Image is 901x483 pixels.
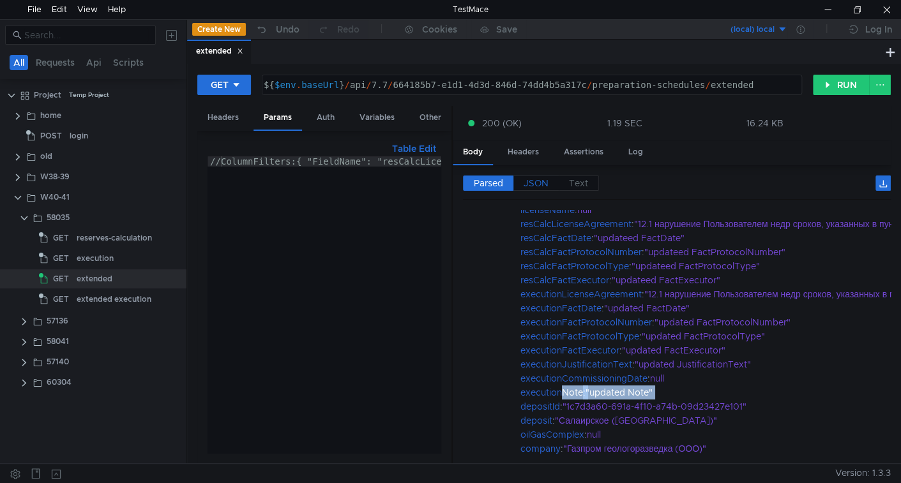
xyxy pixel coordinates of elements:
button: Redo [308,20,368,39]
div: (local) local [731,24,775,36]
div: Undo [276,22,299,37]
div: Redo [337,22,360,37]
div: executionCommissioningDate [520,371,647,385]
div: 1.19 SEC [607,117,642,129]
div: depositId [520,399,560,413]
div: 57140 [47,352,69,371]
div: executionNote [520,385,583,399]
div: deposit [520,413,552,427]
span: Version: 1.3.3 [835,464,891,482]
span: GET [53,228,69,248]
button: All [10,55,28,70]
button: Table Edit [387,141,441,156]
div: resCalcFactProtocolType [520,259,629,273]
div: 58041 [47,332,69,351]
button: Undo [246,20,308,39]
div: Temp Project [69,85,109,105]
span: Text [569,177,588,189]
div: licenseName [520,203,575,217]
div: Headers [497,140,549,164]
div: executionFactProtocolType [520,329,639,343]
span: GET [53,249,69,268]
span: JSON [524,177,549,189]
div: home [40,106,61,125]
div: executionFactProtocolNumber [520,315,652,329]
span: POST [40,126,62,145]
button: Scripts [109,55,148,70]
div: execution [77,249,114,268]
span: Parsed [474,177,503,189]
div: 16.24 KB [746,117,784,129]
div: executionLicenseAgreement [520,287,642,301]
div: login [70,126,88,145]
span: GET [53,290,69,309]
div: executionJustificationText [520,357,632,371]
div: 60304 [47,373,72,392]
div: resCalcFactExecutor [520,273,609,287]
div: Assertions [554,140,614,164]
div: reserves-calculation [77,228,152,248]
div: oilGasComplex [520,427,584,442]
div: executionFactExecutor [520,343,619,357]
div: Log In [865,22,892,37]
button: Api [82,55,105,70]
div: Cookies [422,22,457,37]
div: extended [77,269,112,288]
div: Auth [307,106,345,130]
input: Search... [24,28,148,42]
div: W38-39 [40,167,70,186]
button: RUN [813,75,870,95]
span: 200 (OK) [482,116,522,130]
div: executionFactDate [520,301,602,315]
div: GET [211,78,229,92]
button: Create New [192,23,246,36]
div: old [40,147,52,166]
button: GET [197,75,251,95]
div: extended execution [77,290,151,309]
div: resCalcFactDate [520,231,591,245]
div: Params [254,106,302,131]
div: resCalcFactProtocolNumber [520,245,642,259]
div: Body [453,140,493,165]
div: Variables [349,106,405,130]
div: Headers [197,106,249,130]
div: resCalcLicenseAgreement [520,217,632,231]
div: Project [34,85,61,105]
div: extended [196,45,243,58]
button: (local) local [699,19,787,40]
div: Log [618,140,653,164]
span: GET [53,269,69,288]
button: Requests [32,55,79,70]
div: 58035 [47,208,70,227]
div: company [520,442,561,456]
div: Other [409,106,451,130]
div: Save [496,25,517,34]
div: 57136 [47,311,68,331]
div: W40-41 [40,188,70,207]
